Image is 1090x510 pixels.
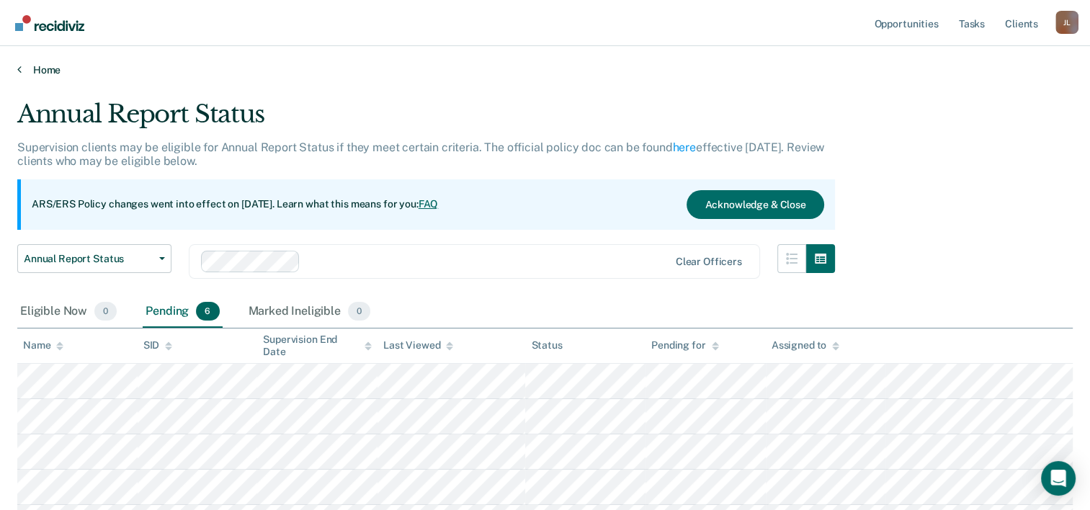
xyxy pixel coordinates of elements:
[687,190,823,219] button: Acknowledge & Close
[17,296,120,328] div: Eligible Now0
[17,63,1073,76] a: Home
[24,253,153,265] span: Annual Report Status
[651,339,718,352] div: Pending for
[1041,461,1076,496] div: Open Intercom Messenger
[772,339,839,352] div: Assigned to
[676,256,742,268] div: Clear officers
[17,140,824,168] p: Supervision clients may be eligible for Annual Report Status if they meet certain criteria. The o...
[32,197,438,212] p: ARS/ERS Policy changes went into effect on [DATE]. Learn what this means for you:
[263,334,372,358] div: Supervision End Date
[673,140,696,154] a: here
[143,339,173,352] div: SID
[15,15,84,31] img: Recidiviz
[17,244,171,273] button: Annual Report Status
[196,302,219,321] span: 6
[94,302,117,321] span: 0
[23,339,63,352] div: Name
[1055,11,1078,34] button: Profile dropdown button
[246,296,374,328] div: Marked Ineligible0
[17,99,835,140] div: Annual Report Status
[531,339,562,352] div: Status
[1055,11,1078,34] div: J L
[143,296,222,328] div: Pending6
[348,302,370,321] span: 0
[419,198,439,210] a: FAQ
[383,339,453,352] div: Last Viewed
